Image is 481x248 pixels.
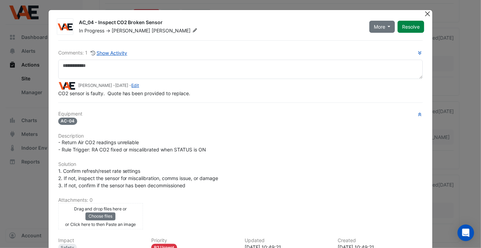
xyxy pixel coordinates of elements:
button: More [369,21,395,33]
img: VAE Group [57,23,73,30]
h6: Priority [151,238,236,244]
h6: Created [338,238,423,244]
button: Resolve [398,21,424,33]
img: VAE Group [58,82,75,90]
span: 2025-06-23 10:49:21 [115,83,129,88]
div: Comments: 1 [58,49,128,57]
a: Edit [132,83,139,88]
small: Drag and drop files here or [74,206,127,211]
h6: Impact [58,238,143,244]
span: 1. Confirm refresh/reset rate settings 2. If not, inspect the sensor for miscalibration, comms is... [58,168,218,188]
span: - Return Air CO2 readings unreliable - Rule Trigger: RA CO2 fixed or miscalibrated when STATUS is ON [58,139,206,152]
span: [PERSON_NAME] [152,27,199,34]
h6: Updated [245,238,330,244]
small: [PERSON_NAME] - - [78,82,139,89]
span: CO2 sensor is faulty. Quote has been provided to replace. [58,90,191,96]
span: More [374,23,385,30]
h6: Solution [58,161,423,167]
small: or Click here to then Paste an image [65,222,136,227]
span: [PERSON_NAME] [112,28,151,33]
div: AC_04 - Inspect CO2 Broken Sensor [79,19,361,27]
span: -> [106,28,110,33]
span: AC-04 [58,118,78,125]
h6: Equipment [58,111,423,117]
div: Open Intercom Messenger [458,225,474,241]
button: Choose files [85,212,115,220]
span: In Progress [79,28,104,33]
button: Close [424,10,431,17]
h6: Description [58,133,423,139]
h6: Attachments: 0 [58,197,423,203]
button: Show Activity [90,49,128,57]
